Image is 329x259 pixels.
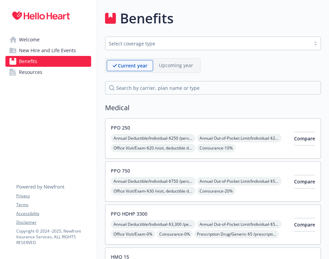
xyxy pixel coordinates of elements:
button: PPO HDHP 3300 [111,210,147,217]
span: Coinsurance - 10% [197,144,235,152]
span: Compare [294,178,315,185]
span: Resources [19,67,42,78]
button: PPO 250 [111,124,130,131]
a: Benefits [5,56,91,67]
a: Accessibility [16,211,91,217]
h2: Medical [105,103,321,113]
button: Compare [294,218,315,232]
span: Annual Deductible/Individual - $3,300 /person [111,220,196,228]
span: Prescription Drug/Generic - $5 /prescription for Tier 1a; $15 for Tier 1b [194,230,279,238]
p: Upcoming year [159,62,193,69]
span: New Hire and Life Events [19,45,76,56]
a: Terms [16,202,91,208]
button: Compare [294,132,315,145]
span: Office Visit/Exam - 0% [111,230,155,238]
span: Benefits [19,56,37,67]
a: Privacy [16,193,91,199]
span: Annual Out-of-Pocket Limit/Individual - $5,000 /person [197,177,282,185]
a: Resources [5,67,91,78]
span: Annual Deductible/Individual - $250 /person [111,134,196,142]
span: Annual Out-of-Pocket Limit/Individual - $5,600 /person [197,220,282,228]
p: Copyright © 2024 - 2025 , Newfront Insurance Services, ALL RIGHTS RESERVED [16,228,91,245]
a: Welcome [5,34,91,45]
span: Annual Out-of-Pocket Limit/Individual - $2,500 /person [197,134,282,142]
button: PPO 750 [111,167,130,174]
span: Office Visit/Exam - $30 /visit, deductible does not apply [111,187,196,195]
input: search by carrier, plan name or type [105,81,321,95]
span: Coinsurance - 20% [197,187,235,195]
p: Current year [118,62,147,69]
a: New Hire and Life Events [5,45,91,56]
span: Compare [294,221,315,228]
span: Annual Deductible/Individual - $750 /person [111,177,196,185]
div: Select coverage type [109,40,307,47]
span: Coinsurance - 0% [157,230,193,238]
span: Welcome [19,34,40,45]
span: Upcoming year [153,60,199,71]
a: Disclaimer [16,219,91,225]
h1: Benefits [120,8,173,28]
button: Compare [294,175,315,188]
span: Compare [294,135,315,142]
span: Office Visit/Exam - $20 /visit, deductible does not apply [111,144,196,152]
